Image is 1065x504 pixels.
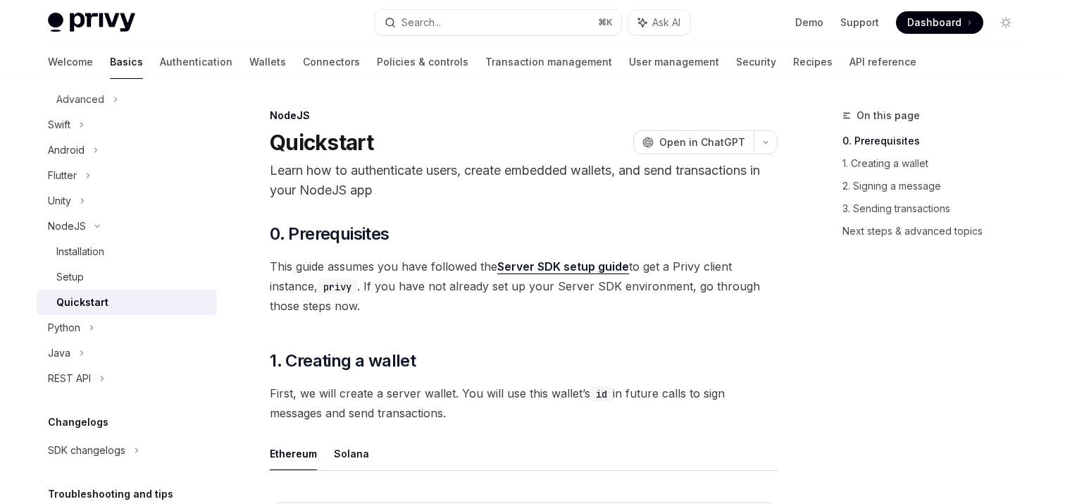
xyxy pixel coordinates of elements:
[633,130,754,154] button: Open in ChatGPT
[842,220,1028,242] a: Next steps & advanced topics
[318,279,357,295] code: privy
[48,116,70,133] div: Swift
[48,192,71,209] div: Unity
[37,264,217,290] a: Setup
[842,175,1028,197] a: 2. Signing a message
[48,345,70,362] div: Java
[377,45,468,79] a: Policies & controls
[37,239,217,264] a: Installation
[48,414,108,431] h5: Changelogs
[842,152,1028,175] a: 1. Creating a wallet
[736,45,776,79] a: Security
[37,290,217,315] a: Quickstart
[48,370,91,387] div: REST API
[995,11,1017,34] button: Toggle dark mode
[48,486,173,503] h5: Troubleshooting and tips
[840,16,879,30] a: Support
[110,45,143,79] a: Basics
[160,45,232,79] a: Authentication
[48,319,80,336] div: Python
[401,14,441,31] div: Search...
[270,383,778,423] span: First, we will create a server wallet. You will use this wallet’s in future calls to sign message...
[48,442,125,459] div: SDK changelogs
[375,10,621,35] button: Search...⌘K
[628,10,690,35] button: Ask AI
[270,437,317,470] button: Ethereum
[270,130,374,155] h1: Quickstart
[590,386,613,402] code: id
[652,16,680,30] span: Ask AI
[659,135,745,149] span: Open in ChatGPT
[334,437,369,470] button: Solana
[56,294,108,311] div: Quickstart
[56,243,104,260] div: Installation
[270,223,389,245] span: 0. Prerequisites
[56,269,84,285] div: Setup
[795,16,823,30] a: Demo
[270,350,416,372] span: 1. Creating a wallet
[907,16,961,30] span: Dashboard
[249,45,286,79] a: Wallets
[598,17,613,28] span: ⌘ K
[849,45,916,79] a: API reference
[270,257,778,316] span: This guide assumes you have followed the to get a Privy client instance, . If you have not alread...
[629,45,719,79] a: User management
[303,45,360,79] a: Connectors
[48,45,93,79] a: Welcome
[270,161,778,200] p: Learn how to authenticate users, create embedded wallets, and send transactions in your NodeJS app
[842,130,1028,152] a: 0. Prerequisites
[485,45,612,79] a: Transaction management
[48,13,135,32] img: light logo
[48,167,77,184] div: Flutter
[857,107,920,124] span: On this page
[842,197,1028,220] a: 3. Sending transactions
[497,259,629,274] a: Server SDK setup guide
[48,142,85,159] div: Android
[793,45,833,79] a: Recipes
[270,109,778,123] div: NodeJS
[896,11,983,34] a: Dashboard
[48,218,86,235] div: NodeJS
